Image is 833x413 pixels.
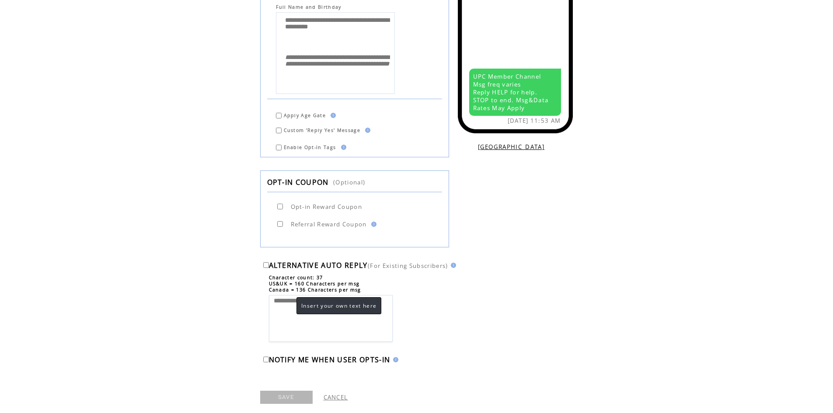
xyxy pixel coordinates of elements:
[269,274,323,281] span: Character count: 37
[328,113,336,118] img: help.gif
[362,128,370,133] img: help.gif
[324,393,348,401] a: CANCEL
[269,281,360,287] span: US&UK = 160 Characters per msg
[291,220,367,228] span: Referral Reward Coupon
[333,178,365,186] span: (Optional)
[284,127,361,133] span: Custom 'Reply Yes' Message
[390,357,398,362] img: help.gif
[291,203,362,211] span: Opt-in Reward Coupon
[284,144,336,150] span: Enable Opt-in Tags
[269,287,361,293] span: Canada = 136 Characters per msg
[276,4,442,10] span: Full Name and Birthday
[473,73,549,112] span: UPC Member Channel Msg freq varies Reply HELP for help. STOP to end. Msg&Data Rates May Apply
[338,145,346,150] img: help.gif
[269,260,368,270] span: ALTERNATIVE AUTO REPLY
[369,222,376,227] img: help.gif
[284,112,326,118] span: Apply Age Gate
[478,143,545,151] a: [GEOGRAPHIC_DATA]
[269,355,390,364] span: NOTIFY ME WHEN USER OPTS-IN
[301,302,376,309] span: Insert your own text here
[448,263,456,268] img: help.gif
[368,262,448,270] span: (For Existing Subscribers)
[260,391,313,404] a: SAVE
[267,177,329,187] span: OPT-IN COUPON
